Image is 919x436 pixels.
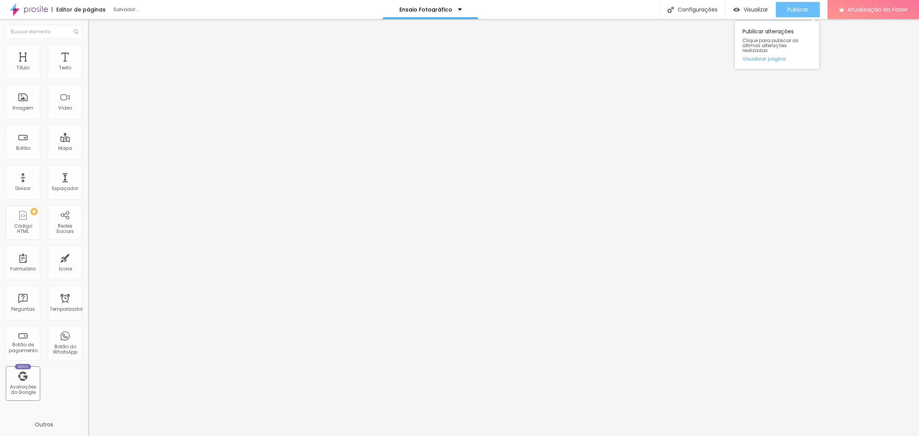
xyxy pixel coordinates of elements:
iframe: Editor [88,19,919,436]
font: Avaliações do Google [10,384,36,395]
font: Botão de pagamento [9,341,38,353]
font: Publicar alterações [742,28,794,35]
font: Ensaio Fotográfico [399,6,452,13]
font: Outros [35,421,53,428]
font: Redes Sociais [56,223,74,234]
a: Visualizar página [742,56,811,61]
font: Novo [18,364,28,369]
input: Buscar elemento [6,25,82,39]
font: Mapa [58,145,72,151]
font: Imagem [13,105,33,111]
font: Configurações [678,6,718,13]
font: Divisor [15,185,31,192]
font: Visualizar [744,6,768,13]
font: Perguntas [11,306,35,312]
font: Código HTML [14,223,32,234]
font: Espaçador [52,185,78,192]
font: Texto [59,64,71,71]
font: Botão do WhatsApp [53,343,77,355]
font: Salvador... [113,6,139,13]
font: Clique para publicar as últimas alterações realizadas [742,37,798,54]
font: Vídeo [58,105,72,111]
button: Visualizar [726,2,776,17]
font: Ícone [59,266,72,272]
font: Atualização do Fazer [847,5,908,13]
img: view-1.svg [733,7,740,13]
button: Publicar [776,2,820,17]
font: Publicar [787,6,808,13]
font: Visualizar página [742,55,786,62]
img: Ícone [74,30,78,34]
font: Botão [16,145,30,151]
font: Temporizador [50,306,83,312]
font: Formulário [10,266,36,272]
img: Ícone [667,7,674,13]
font: Título [16,64,29,71]
font: Editor de páginas [56,6,106,13]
